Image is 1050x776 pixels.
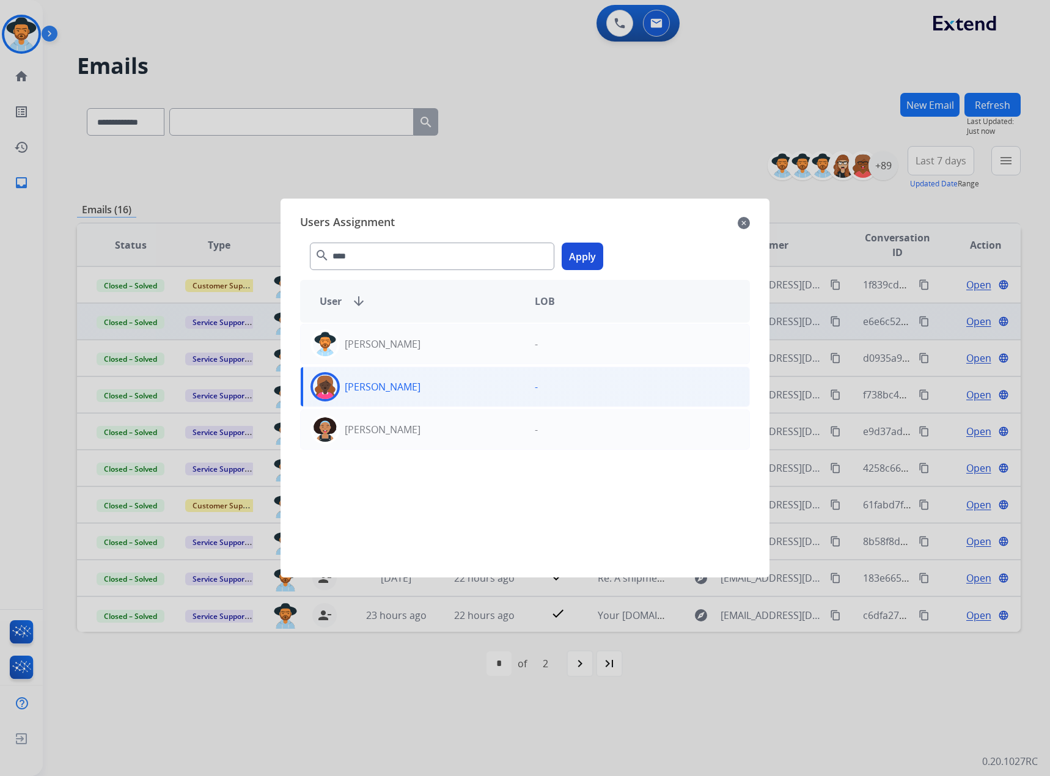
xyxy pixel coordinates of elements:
[351,294,366,309] mat-icon: arrow_downward
[535,379,538,394] p: -
[345,379,420,394] p: [PERSON_NAME]
[315,248,329,263] mat-icon: search
[345,422,420,437] p: [PERSON_NAME]
[535,422,538,437] p: -
[535,294,555,309] span: LOB
[738,216,750,230] mat-icon: close
[300,213,395,233] span: Users Assignment
[310,294,525,309] div: User
[345,337,420,351] p: [PERSON_NAME]
[562,243,603,270] button: Apply
[535,337,538,351] p: -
